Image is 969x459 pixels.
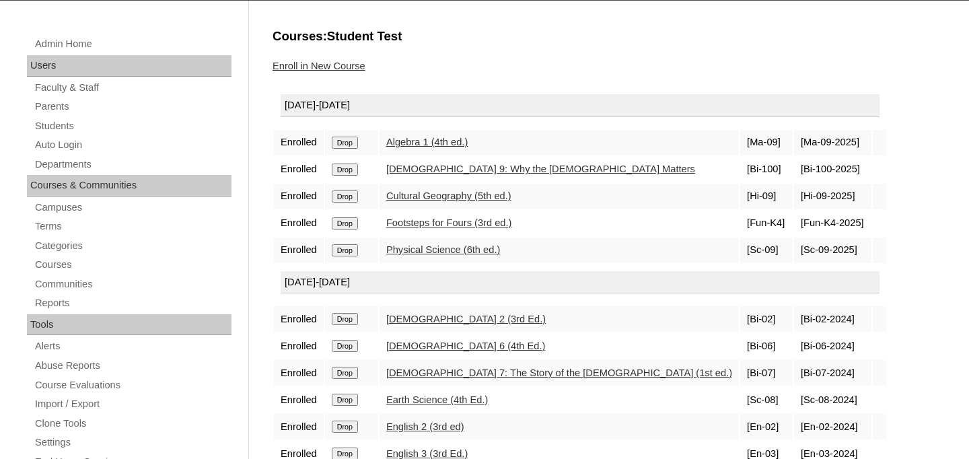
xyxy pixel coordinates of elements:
td: [Bi-06] [740,333,793,359]
td: [Bi-02-2024] [794,306,871,332]
td: Enrolled [274,211,324,236]
td: [Fun-K4] [740,211,793,236]
input: Drop [332,340,358,352]
td: Enrolled [274,387,324,413]
a: Terms [34,218,231,235]
a: Courses [34,256,231,273]
a: Reports [34,295,231,312]
input: Drop [332,394,358,406]
td: [Fun-K4-2025] [794,211,871,236]
a: Alerts [34,338,231,355]
a: Physical Science (6th ed.) [386,244,500,255]
a: Students [34,118,231,135]
a: Admin Home [34,36,231,52]
td: [Bi-06-2024] [794,333,871,359]
a: English 2 (3rd ed) [386,421,464,432]
a: Campuses [34,199,231,216]
a: Abuse Reports [34,357,231,374]
input: Drop [332,137,358,149]
a: Algebra 1 (4th ed.) [386,137,468,147]
div: [DATE]-[DATE] [281,94,880,117]
td: Enrolled [274,238,324,263]
td: Enrolled [274,360,324,386]
td: [Ma-09-2025] [794,130,871,155]
a: [DEMOGRAPHIC_DATA] 9: Why the [DEMOGRAPHIC_DATA] Matters [386,164,695,174]
a: Parents [34,98,231,115]
td: [Hi-09-2025] [794,184,871,209]
td: [Ma-09] [740,130,793,155]
input: Drop [332,313,358,325]
td: [Bi-100] [740,157,793,182]
a: Settings [34,434,231,451]
a: Faculty & Staff [34,79,231,96]
td: [Sc-08-2024] [794,387,871,413]
a: Auto Login [34,137,231,153]
a: Cultural Geography (5th ed.) [386,190,511,201]
td: Enrolled [274,306,324,332]
td: [Sc-09] [740,238,793,263]
td: Enrolled [274,184,324,209]
td: [Bi-02] [740,306,793,332]
a: Departments [34,156,231,173]
input: Drop [332,421,358,433]
td: Enrolled [274,157,324,182]
td: [En-02-2024] [794,414,871,439]
td: [Sc-09-2025] [794,238,871,263]
input: Drop [332,164,358,176]
td: Enrolled [274,130,324,155]
a: [DEMOGRAPHIC_DATA] 7: The Story of the [DEMOGRAPHIC_DATA] (1st ed.) [386,367,732,378]
td: Enrolled [274,333,324,359]
a: Clone Tools [34,415,231,432]
a: Communities [34,276,231,293]
input: Drop [332,244,358,256]
a: Earth Science (4th Ed.) [386,394,489,405]
a: Categories [34,238,231,254]
td: [Bi-07-2024] [794,360,871,386]
td: [En-02] [740,414,793,439]
div: Courses & Communities [27,175,231,197]
input: Drop [332,367,358,379]
input: Drop [332,190,358,203]
a: Course Evaluations [34,377,231,394]
input: Drop [332,217,358,229]
div: [DATE]-[DATE] [281,271,880,294]
td: [Hi-09] [740,184,793,209]
a: Enroll in New Course [273,61,365,71]
td: [Bi-07] [740,360,793,386]
td: Enrolled [274,414,324,439]
td: [Sc-08] [740,387,793,413]
a: Import / Export [34,396,231,413]
td: [Bi-100-2025] [794,157,871,182]
a: Footsteps for Fours (3rd ed.) [386,217,512,228]
a: [DEMOGRAPHIC_DATA] 6 (4th Ed.) [386,341,545,351]
h3: Courses:Student Test [273,28,939,45]
div: Tools [27,314,231,336]
a: [DEMOGRAPHIC_DATA] 2 (3rd Ed.) [386,314,546,324]
a: English 3 (3rd Ed.) [386,448,468,459]
div: Users [27,55,231,77]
